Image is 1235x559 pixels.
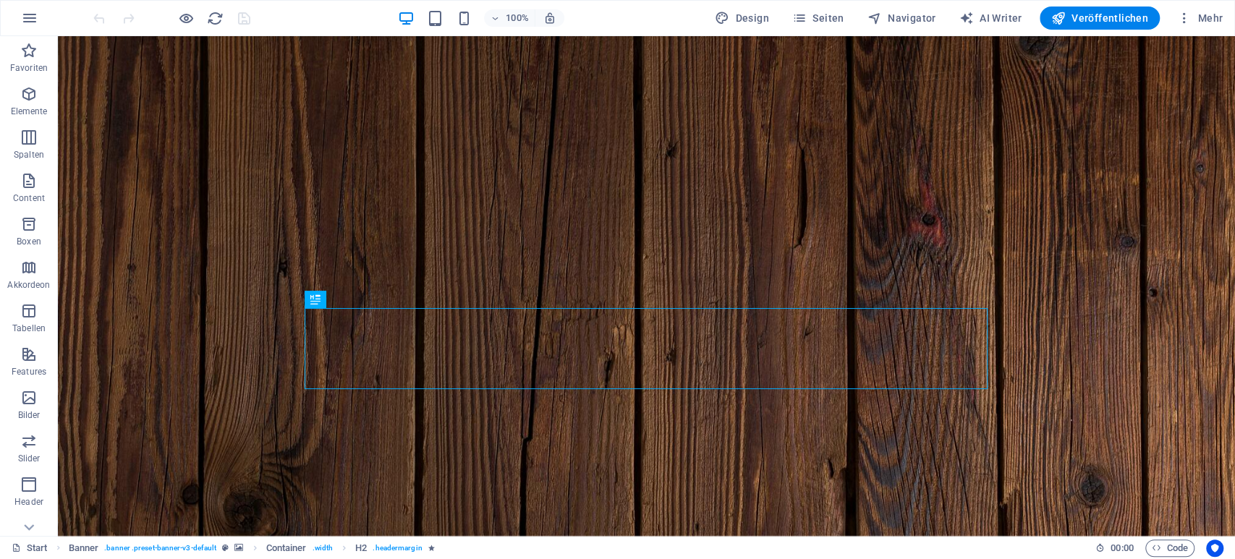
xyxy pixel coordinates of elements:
[14,496,43,508] p: Header
[954,7,1028,30] button: AI Writer
[7,279,50,291] p: Akkordeon
[12,539,48,557] a: Klick, um Auswahl aufzuheben. Doppelklick öffnet Seitenverwaltung
[786,7,850,30] button: Seiten
[207,10,224,27] i: Seite neu laden
[1177,11,1223,25] span: Mehr
[355,539,367,557] span: Klick zum Auswählen. Doppelklick zum Bearbeiten
[1152,539,1188,557] span: Code
[1051,11,1148,25] span: Veröffentlichen
[506,9,529,27] h6: 100%
[709,7,775,30] button: Design
[69,539,435,557] nav: breadcrumb
[428,544,435,552] i: Element enthält eine Animation
[792,11,844,25] span: Seiten
[18,453,41,464] p: Slider
[222,544,229,552] i: Dieses Element ist ein anpassbares Preset
[12,366,46,377] p: Features
[312,539,333,557] span: . width
[543,12,556,25] i: Bei Größenänderung Zoomstufe automatisch an das gewählte Gerät anpassen.
[177,9,195,27] button: Klicke hier, um den Vorschau-Modus zu verlassen
[1095,539,1134,557] h6: Session-Zeit
[10,62,48,74] p: Favoriten
[1040,7,1160,30] button: Veröffentlichen
[862,7,942,30] button: Navigator
[373,539,422,557] span: . headermargin
[1121,542,1123,553] span: :
[266,539,307,557] span: Klick zum Auswählen. Doppelklick zum Bearbeiten
[709,7,775,30] div: Design (Strg+Alt+Y)
[715,11,769,25] span: Design
[1206,539,1223,557] button: Usercentrics
[12,323,46,334] p: Tabellen
[1171,7,1228,30] button: Mehr
[13,192,45,204] p: Content
[1145,539,1194,557] button: Code
[234,544,243,552] i: Element verfügt über einen Hintergrund
[104,539,216,557] span: . banner .preset-banner-v3-default
[18,409,41,421] p: Bilder
[17,236,41,247] p: Boxen
[11,106,48,117] p: Elemente
[14,149,44,161] p: Spalten
[959,11,1022,25] span: AI Writer
[206,9,224,27] button: reload
[484,9,535,27] button: 100%
[867,11,936,25] span: Navigator
[1111,539,1133,557] span: 00 00
[69,539,99,557] span: Klick zum Auswählen. Doppelklick zum Bearbeiten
